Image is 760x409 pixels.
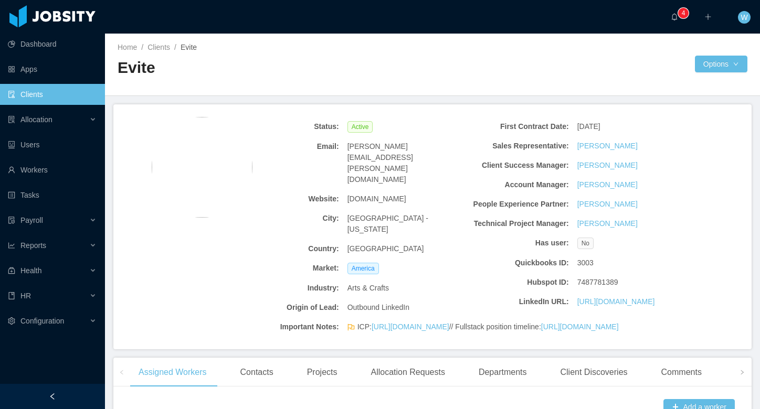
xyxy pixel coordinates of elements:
[577,141,638,152] a: [PERSON_NAME]
[577,296,655,307] a: [URL][DOMAIN_NAME]
[347,121,373,133] span: Active
[299,358,346,387] div: Projects
[462,160,569,171] b: Client Success Manager:
[8,185,97,206] a: icon: profileTasks
[233,243,339,254] b: Country:
[233,321,339,332] b: Important Notes:
[8,34,97,55] a: icon: pie-chartDashboard
[347,193,406,204] span: [DOMAIN_NAME]
[577,238,594,249] span: No
[462,179,569,190] b: Account Manager:
[8,116,15,123] i: icon: solution
[462,238,569,249] b: Has user:
[8,317,15,325] i: icon: setting
[462,257,569,268] b: Quickbooks ID:
[347,263,379,274] span: America
[577,257,594,268] span: 3003
[8,242,15,249] i: icon: line-chart
[118,43,137,51] a: Home
[357,321,619,332] span: ICP: // Fullstack position timeline:
[8,84,97,105] a: icon: auditClients
[573,117,688,136] div: [DATE]
[347,302,409,313] span: Outbound LinkedIn
[695,56,747,72] button: Optionsicon: down
[20,317,64,325] span: Configuration
[577,160,638,171] a: [PERSON_NAME]
[462,199,569,210] b: People Experience Partner:
[362,358,453,387] div: Allocation Requests
[741,11,747,24] span: W
[462,121,569,132] b: First Contract Date:
[577,218,638,229] a: [PERSON_NAME]
[8,217,15,224] i: icon: file-protect
[174,43,176,51] span: /
[181,43,197,51] span: Evite
[347,243,424,254] span: [GEOGRAPHIC_DATA]
[147,43,170,51] a: Clients
[232,358,282,387] div: Contacts
[233,213,339,224] b: City:
[8,134,97,155] a: icon: robotUsers
[233,141,339,152] b: Email:
[233,263,339,274] b: Market:
[20,241,46,250] span: Reports
[233,283,339,294] b: Industry:
[118,57,432,79] h2: Evite
[653,358,710,387] div: Comments
[671,13,678,20] i: icon: bell
[577,277,618,288] span: 7487781389
[119,370,124,375] i: icon: left
[8,292,15,299] i: icon: book
[8,59,97,80] a: icon: appstoreApps
[541,322,619,331] a: [URL][DOMAIN_NAME]
[141,43,143,51] span: /
[347,213,454,235] span: [GEOGRAPHIC_DATA] - [US_STATE]
[233,193,339,204] b: Website:
[740,370,745,375] i: icon: right
[462,218,569,229] b: Technical Project Manager:
[347,141,454,185] span: [PERSON_NAME][EMAIL_ADDRESS][PERSON_NAME][DOMAIN_NAME]
[233,302,339,313] b: Origin of Lead:
[704,13,712,20] i: icon: plus
[470,358,535,387] div: Departments
[347,283,389,294] span: Arts & Crafts
[577,179,638,190] a: [PERSON_NAME]
[8,159,97,180] a: icon: userWorkers
[20,115,52,124] span: Allocation
[233,121,339,132] b: Status:
[372,322,449,331] a: [URL][DOMAIN_NAME]
[552,358,636,387] div: Client Discoveries
[20,292,31,300] span: HR
[8,267,15,274] i: icon: medicine-box
[682,8,685,18] p: 4
[130,358,215,387] div: Assigned Workers
[20,266,41,275] span: Health
[577,199,638,210] a: [PERSON_NAME]
[347,324,355,335] span: flag
[20,216,43,224] span: Payroll
[152,117,252,218] img: 2a69d860-5ed1-11ec-9a12-d928b1d84fae_68825f8aea0b1-400w.png
[678,8,689,18] sup: 4
[462,277,569,288] b: Hubspot ID:
[462,141,569,152] b: Sales Representative:
[462,296,569,307] b: LinkedIn URL:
